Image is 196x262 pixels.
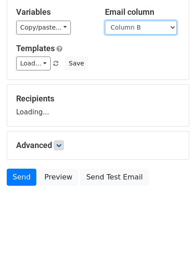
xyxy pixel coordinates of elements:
[7,169,36,186] a: Send
[16,94,180,104] h5: Recipients
[16,57,51,70] a: Load...
[105,7,180,17] h5: Email column
[16,7,91,17] h5: Variables
[151,219,196,262] iframe: Chat Widget
[80,169,148,186] a: Send Test Email
[16,140,180,150] h5: Advanced
[39,169,78,186] a: Preview
[65,57,88,70] button: Save
[16,21,71,35] a: Copy/paste...
[16,44,55,53] a: Templates
[16,94,180,117] div: Loading...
